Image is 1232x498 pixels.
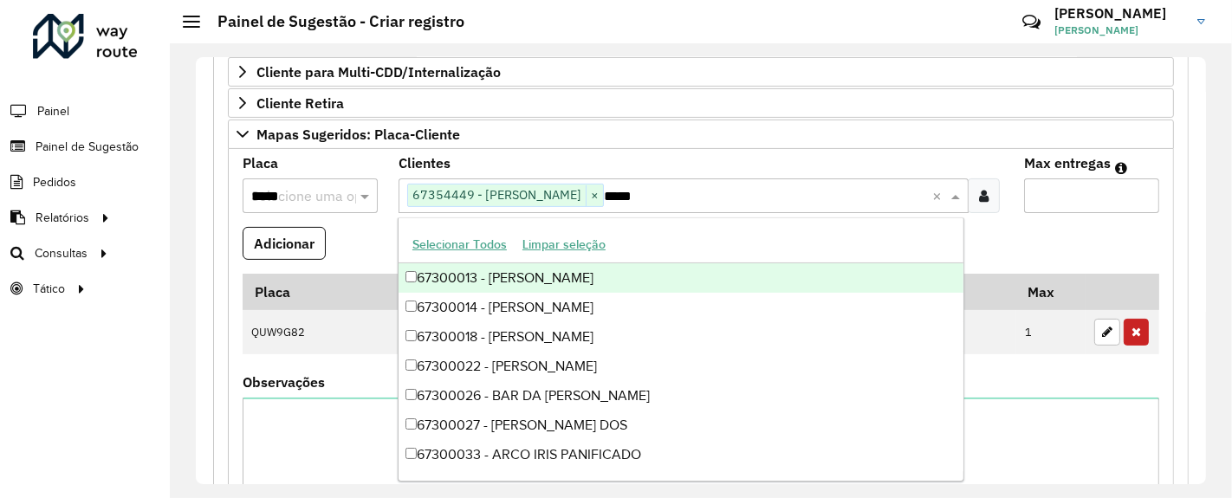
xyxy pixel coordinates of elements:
div: 67300027 - [PERSON_NAME] DOS [399,411,963,440]
button: Adicionar [243,227,326,260]
th: Código Cliente [391,274,748,310]
td: 1 [1016,310,1086,355]
label: Observações [243,372,325,392]
span: Clear all [932,185,947,206]
span: Painel [37,102,69,120]
span: Painel de Sugestão [36,138,139,156]
label: Max entregas [1024,152,1111,173]
a: Cliente Retira [228,88,1174,118]
span: Consultas [35,244,88,262]
span: Mapas Sugeridos: Placa-Cliente [256,127,460,141]
ng-dropdown-panel: Options list [398,217,964,482]
span: Tático [33,280,65,298]
div: 67300014 - [PERSON_NAME] [399,293,963,322]
span: Cliente para Multi-CDD/Internalização [256,65,501,79]
label: Placa [243,152,278,173]
a: Mapas Sugeridos: Placa-Cliente [228,120,1174,149]
div: 67300026 - BAR DA [PERSON_NAME] [399,381,963,411]
span: × [586,185,603,206]
span: Cliente Retira [256,96,344,110]
span: 67354449 - [PERSON_NAME] [408,184,586,205]
em: Máximo de clientes que serão colocados na mesma rota com os clientes informados [1115,161,1127,175]
span: Relatórios [36,209,89,227]
div: 67300018 - [PERSON_NAME] [399,322,963,352]
td: 67343870 [391,310,748,355]
button: Limpar seleção [515,231,613,258]
div: 67300033 - ARCO IRIS PANIFICADO [399,440,963,469]
div: 67300022 - [PERSON_NAME] [399,352,963,381]
th: Max [1016,274,1086,310]
div: 67300013 - [PERSON_NAME] [399,263,963,293]
a: Contato Rápido [1013,3,1050,41]
button: Selecionar Todos [405,231,515,258]
th: Placa [243,274,391,310]
span: Pedidos [33,173,76,191]
td: QUW9G82 [243,310,391,355]
label: Clientes [399,152,451,173]
h3: [PERSON_NAME] [1054,5,1184,22]
span: [PERSON_NAME] [1054,23,1184,38]
a: Cliente para Multi-CDD/Internalização [228,57,1174,87]
h2: Painel de Sugestão - Criar registro [200,12,464,31]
